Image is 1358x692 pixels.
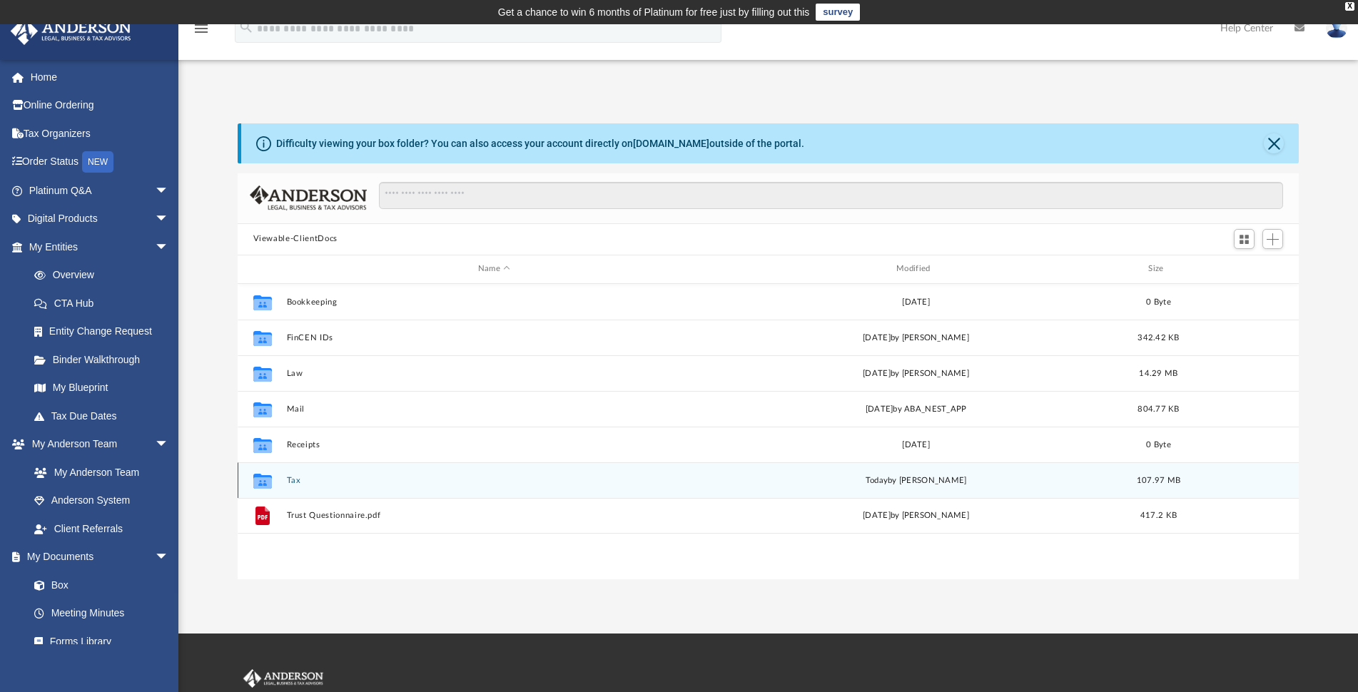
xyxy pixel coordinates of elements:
[20,374,183,402] a: My Blueprint
[82,151,113,173] div: NEW
[286,297,701,307] button: Bookkeeping
[10,543,183,571] a: My Documentsarrow_drop_down
[1130,263,1187,275] div: Size
[708,474,1123,487] div: by [PERSON_NAME]
[498,4,810,21] div: Get a chance to win 6 months of Platinum for free just by filling out this
[20,571,176,599] a: Box
[708,438,1123,451] div: [DATE]
[1146,297,1171,305] span: 0 Byte
[286,511,701,520] button: Trust Questionnaire.pdf
[20,345,191,374] a: Binder Walkthrough
[286,333,701,342] button: FinCEN IDs
[20,289,191,317] a: CTA Hub
[379,182,1283,209] input: Search files and folders
[20,599,183,628] a: Meeting Minutes
[6,17,136,45] img: Anderson Advisors Platinum Portal
[1137,404,1179,412] span: 804.77 KB
[10,430,183,459] a: My Anderson Teamarrow_drop_down
[238,284,1299,579] div: grid
[10,63,191,91] a: Home
[20,458,176,487] a: My Anderson Team
[1136,476,1180,484] span: 107.97 MB
[1140,512,1177,519] span: 417.2 KB
[1234,229,1255,249] button: Switch to Grid View
[10,91,191,120] a: Online Ordering
[155,176,183,205] span: arrow_drop_down
[1139,369,1177,377] span: 14.29 MB
[193,27,210,37] a: menu
[1193,263,1293,275] div: id
[1137,333,1179,341] span: 342.42 KB
[708,367,1123,380] div: [DATE] by [PERSON_NAME]
[20,261,191,290] a: Overview
[1345,2,1354,11] div: close
[240,669,326,688] img: Anderson Advisors Platinum Portal
[193,20,210,37] i: menu
[20,317,191,346] a: Entity Change Request
[708,402,1123,415] div: [DATE] by ABA_NEST_APP
[10,119,191,148] a: Tax Organizers
[286,476,701,485] button: Tax
[155,430,183,459] span: arrow_drop_down
[708,263,1124,275] div: Modified
[708,295,1123,308] div: [DATE]
[633,138,709,149] a: [DOMAIN_NAME]
[276,136,804,151] div: Difficulty viewing your box folder? You can also access your account directly on outside of the p...
[155,205,183,234] span: arrow_drop_down
[1262,229,1284,249] button: Add
[10,233,191,261] a: My Entitiesarrow_drop_down
[20,514,183,543] a: Client Referrals
[1146,440,1171,448] span: 0 Byte
[10,148,191,177] a: Order StatusNEW
[1264,133,1284,153] button: Close
[1326,18,1347,39] img: User Pic
[20,627,176,656] a: Forms Library
[285,263,701,275] div: Name
[20,487,183,515] a: Anderson System
[286,404,701,414] button: Mail
[10,205,191,233] a: Digital Productsarrow_drop_down
[238,19,254,35] i: search
[20,402,191,430] a: Tax Due Dates
[155,543,183,572] span: arrow_drop_down
[155,233,183,262] span: arrow_drop_down
[10,176,191,205] a: Platinum Q&Aarrow_drop_down
[816,4,860,21] a: survey
[286,440,701,449] button: Receipts
[243,263,279,275] div: id
[708,509,1123,522] div: [DATE] by [PERSON_NAME]
[253,233,338,245] button: Viewable-ClientDocs
[708,331,1123,344] div: [DATE] by [PERSON_NAME]
[866,476,888,484] span: today
[286,369,701,378] button: Law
